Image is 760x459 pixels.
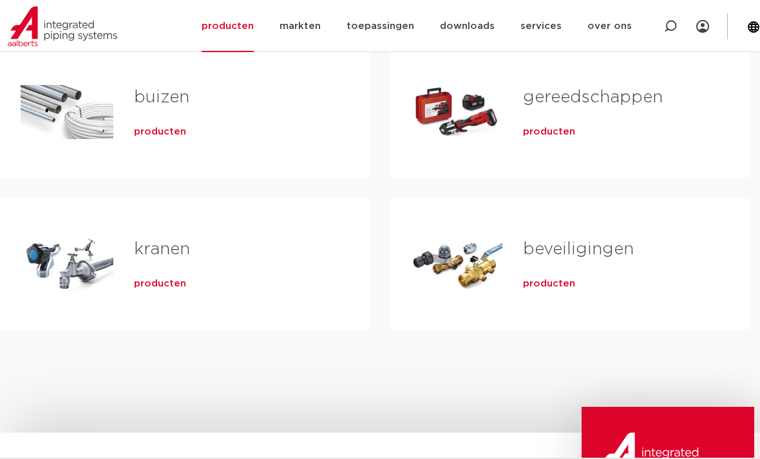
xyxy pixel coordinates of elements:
a: producten [134,277,186,290]
a: kranen [134,241,190,258]
a: gereedschappen [523,89,663,106]
a: producten [134,126,186,138]
a: producten [523,277,575,290]
a: producten [523,126,575,138]
a: beveiligingen [523,241,634,258]
a: buizen [134,89,189,106]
